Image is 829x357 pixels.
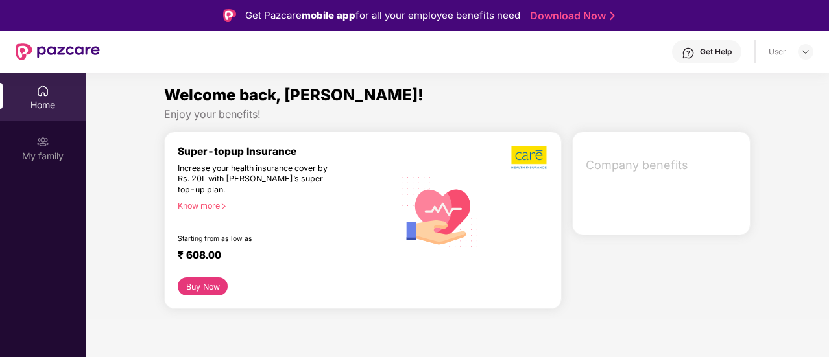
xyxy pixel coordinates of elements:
span: right [220,203,227,210]
img: svg+xml;base64,PHN2ZyB4bWxucz0iaHR0cDovL3d3dy53My5vcmcvMjAwMC9zdmciIHhtbG5zOnhsaW5rPSJodHRwOi8vd3... [394,164,487,258]
div: Know more [178,201,386,210]
div: Enjoy your benefits! [164,108,751,121]
strong: mobile app [302,9,355,21]
a: Download Now [530,9,611,23]
img: svg+xml;base64,PHN2ZyBpZD0iSGVscC0zMngzMiIgeG1sbnM9Imh0dHA6Ly93d3cudzMub3JnLzIwMDAvc3ZnIiB3aWR0aD... [682,47,695,60]
div: User [769,47,786,57]
img: svg+xml;base64,PHN2ZyBpZD0iRHJvcGRvd24tMzJ4MzIiIHhtbG5zPSJodHRwOi8vd3d3LnczLm9yZy8yMDAwL3N2ZyIgd2... [800,47,811,57]
img: New Pazcare Logo [16,43,100,60]
span: Welcome back, [PERSON_NAME]! [164,86,424,104]
div: Get Pazcare for all your employee benefits need [245,8,520,23]
span: Company benefits [586,156,739,174]
div: Increase your health insurance cover by Rs. 20L with [PERSON_NAME]’s super top-up plan. [178,163,338,196]
div: Super-topup Insurance [178,145,394,157]
img: Logo [223,9,236,22]
button: Buy Now [178,277,228,295]
div: Company benefits [578,148,750,182]
div: ₹ 608.00 [178,249,381,264]
img: svg+xml;base64,PHN2ZyB3aWR0aD0iMjAiIGhlaWdodD0iMjAiIHZpZXdCb3g9IjAgMCAyMCAyMCIgZmlsbD0ibm9uZSIgeG... [36,135,49,148]
div: Starting from as low as [178,235,339,244]
div: Get Help [700,47,732,57]
img: svg+xml;base64,PHN2ZyBpZD0iSG9tZSIgeG1sbnM9Imh0dHA6Ly93d3cudzMub3JnLzIwMDAvc3ZnIiB3aWR0aD0iMjAiIG... [36,84,49,97]
img: b5dec4f62d2307b9de63beb79f102df3.png [511,145,548,170]
img: Stroke [610,9,615,23]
